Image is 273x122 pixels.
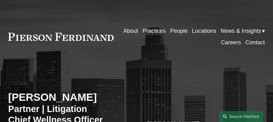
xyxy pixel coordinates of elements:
[219,111,263,122] a: Search this site
[170,26,188,37] a: People
[245,37,265,48] a: Contact
[8,91,136,104] h2: [PERSON_NAME]
[123,26,138,37] a: About
[192,26,216,37] a: Locations
[221,37,241,48] a: Careers
[142,26,166,37] a: Practices
[221,26,265,37] a: folder dropdown
[221,26,261,36] span: News & Insights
